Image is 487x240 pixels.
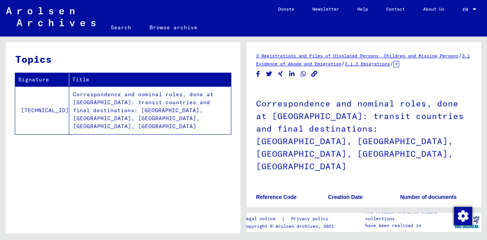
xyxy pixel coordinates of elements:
[277,69,285,79] button: Share on Xing
[310,69,318,79] button: Copy link
[463,7,471,12] span: EN
[341,60,345,67] span: /
[285,215,337,223] a: Privacy policy
[6,7,95,26] img: Arolsen_neg.svg
[265,69,273,79] button: Share on Twitter
[15,52,231,67] h3: Topics
[243,223,337,230] p: Copyright © Arolsen Archives, 2021
[140,18,207,37] a: Browse archive
[256,194,297,200] b: Reference Code
[288,69,296,79] button: Share on LinkedIn
[400,207,472,215] p: 74
[69,86,231,134] td: Correspondence and nominal roles, done at [GEOGRAPHIC_DATA]: transit countries and final destinat...
[365,222,452,236] p: have been realized in partnership with
[452,213,481,232] img: yv_logo.png
[102,18,140,37] a: Search
[328,194,363,200] b: Creation Date
[390,60,393,67] span: /
[15,73,69,86] th: Signature
[243,215,282,223] a: Legal notice
[256,53,458,59] a: 3 Registrations and Files of Displaced Persons, Children and Missing Persons
[365,208,452,222] p: The Arolsen Archives online collections
[243,215,337,223] div: |
[400,194,457,200] b: Number of documents
[299,69,307,79] button: Share on WhatsApp
[345,61,390,67] a: 3.1.3 Emigrations
[256,86,472,182] h1: Correspondence and nominal roles, done at [GEOGRAPHIC_DATA]: transit countries and final destinat...
[15,86,69,134] td: [TECHNICAL_ID]
[69,73,231,86] th: Title
[254,69,262,79] button: Share on Facebook
[458,52,462,59] span: /
[454,207,472,225] img: Change consent
[328,207,399,215] p: [DATE] - [DATE]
